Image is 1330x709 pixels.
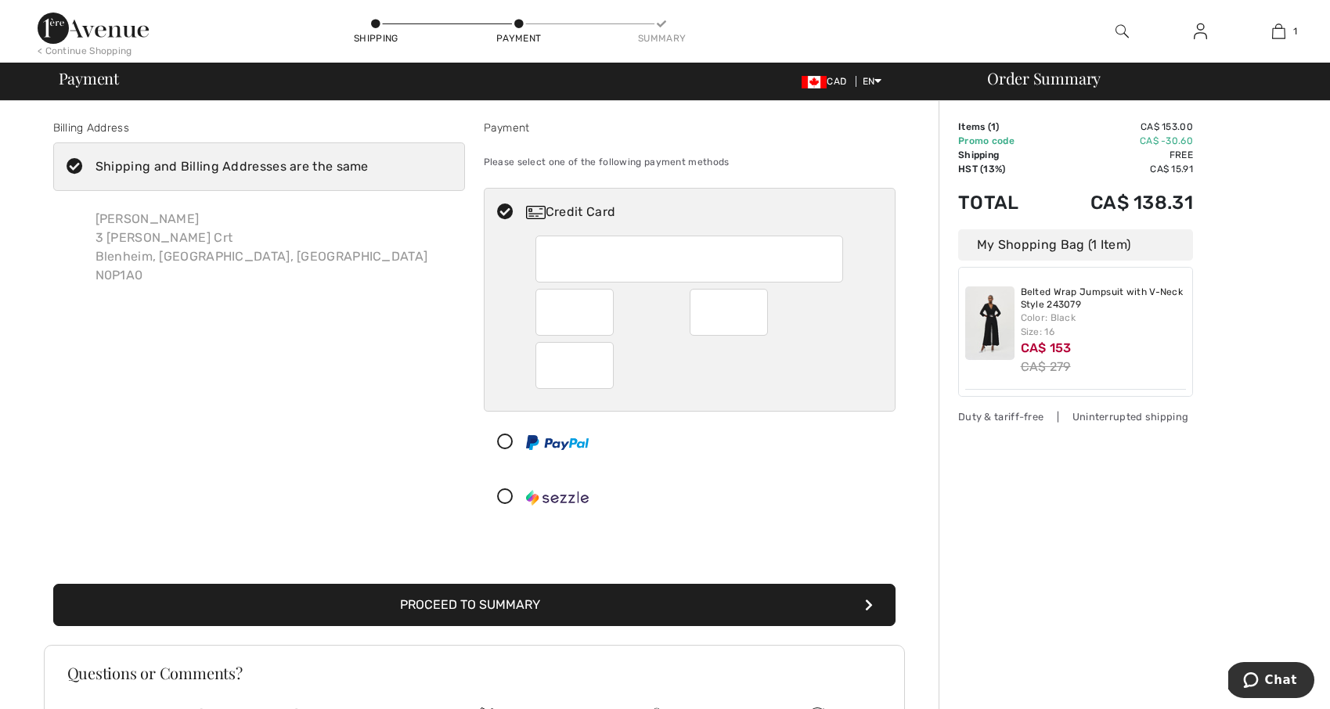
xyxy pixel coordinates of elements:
[802,76,852,87] span: CAD
[1240,22,1317,41] a: 1
[38,13,149,44] img: 1ère Avenue
[1228,662,1314,701] iframe: Opens a widget where you can chat to one of our agents
[1021,340,1072,355] span: CA$ 153
[1272,22,1285,41] img: My Bag
[38,44,132,58] div: < Continue Shopping
[958,120,1046,134] td: Items ( )
[526,490,589,506] img: Sezzle
[863,76,882,87] span: EN
[802,76,827,88] img: Canadian Dollar
[968,70,1321,86] div: Order Summary
[991,121,996,132] span: 1
[638,31,685,45] div: Summary
[958,176,1046,229] td: Total
[526,435,589,450] img: PayPal
[958,229,1193,261] div: My Shopping Bag (1 Item)
[1116,22,1129,41] img: search the website
[1021,311,1187,339] div: Color: Black Size: 16
[958,148,1046,162] td: Shipping
[1046,162,1194,176] td: CA$ 15.91
[958,134,1046,148] td: Promo code
[83,197,441,297] div: [PERSON_NAME] 3 [PERSON_NAME] Crt Blenheim, [GEOGRAPHIC_DATA], [GEOGRAPHIC_DATA] N0P1A0
[548,347,604,383] iframe: Secure Credit Card Frame - CVV
[484,120,896,136] div: Payment
[53,120,465,136] div: Billing Address
[484,142,896,182] div: Please select one of the following payment methods
[1046,148,1194,162] td: Free
[1021,359,1071,374] s: CA$ 279
[1046,134,1194,148] td: CA$ -30.60
[1046,176,1194,229] td: CA$ 138.31
[1293,24,1297,38] span: 1
[548,241,833,277] iframe: Secure Credit Card Frame - Credit Card Number
[702,294,758,330] iframe: Secure Credit Card Frame - Expiration Year
[526,206,546,219] img: Credit Card
[67,665,881,681] h3: Questions or Comments?
[1194,22,1207,41] img: My Info
[548,294,604,330] iframe: Secure Credit Card Frame - Expiration Month
[352,31,399,45] div: Shipping
[526,203,885,221] div: Credit Card
[958,162,1046,176] td: HST (13%)
[965,286,1015,360] img: Belted Wrap Jumpsuit with V-Neck Style 243079
[496,31,542,45] div: Payment
[958,409,1193,424] div: Duty & tariff-free | Uninterrupted shipping
[53,584,896,626] button: Proceed to Summary
[96,157,369,176] div: Shipping and Billing Addresses are the same
[1181,22,1220,41] a: Sign In
[1046,120,1194,134] td: CA$ 153.00
[59,70,119,86] span: Payment
[1021,286,1187,311] a: Belted Wrap Jumpsuit with V-Neck Style 243079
